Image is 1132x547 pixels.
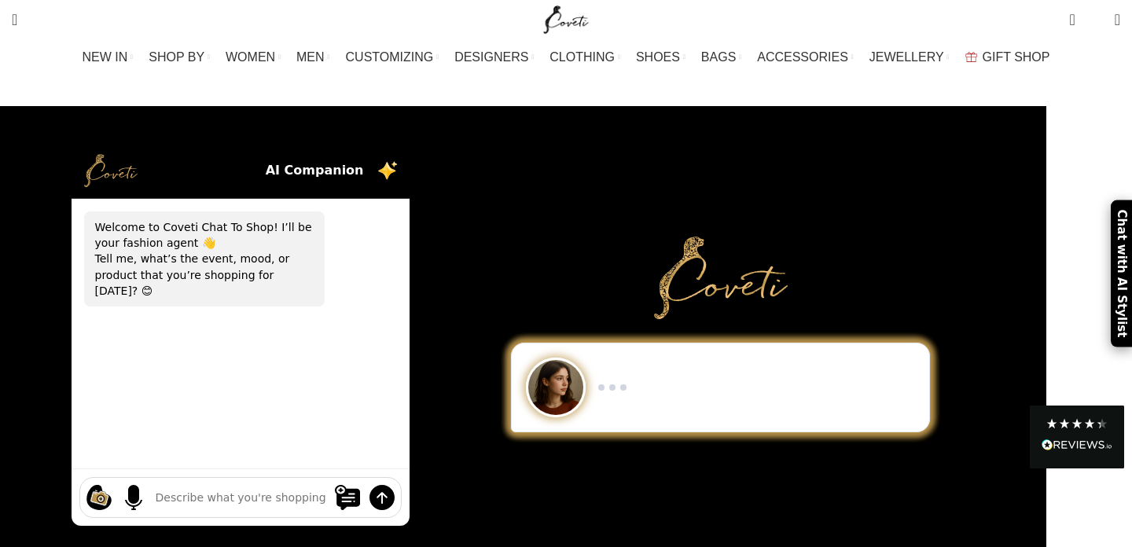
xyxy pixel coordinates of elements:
[757,50,848,64] span: ACCESSORIES
[1071,8,1082,20] span: 0
[549,42,620,73] a: CLOTHING
[226,50,275,64] span: WOMEN
[1042,439,1112,450] img: REVIEWS.io
[1030,406,1124,468] div: Read All Reviews
[983,50,1050,64] span: GIFT SHOP
[83,50,128,64] span: NEW IN
[454,42,534,73] a: DESIGNERS
[869,42,950,73] a: JEWELLERY
[701,42,741,73] a: BAGS
[1042,436,1112,457] div: Read All Reviews
[149,50,204,64] span: SHOP BY
[1061,4,1082,35] a: 0
[4,4,25,35] a: Search
[4,42,1128,73] div: Main navigation
[149,42,210,73] a: SHOP BY
[1087,4,1103,35] div: My Wishlist
[226,42,281,73] a: WOMEN
[454,50,528,64] span: DESIGNERS
[346,42,439,73] a: CUSTOMIZING
[965,42,1050,73] a: GIFT SHOP
[540,12,593,25] a: Site logo
[296,42,329,73] a: MEN
[965,52,977,62] img: GiftBag
[549,50,615,64] span: CLOTHING
[701,50,736,64] span: BAGS
[1090,16,1102,28] span: 0
[636,50,680,64] span: SHOES
[83,42,134,73] a: NEW IN
[869,50,944,64] span: JEWELLERY
[1046,417,1108,430] div: 4.28 Stars
[296,50,325,64] span: MEN
[654,237,788,318] img: Primary Gold
[636,42,685,73] a: SHOES
[346,50,434,64] span: CUSTOMIZING
[757,42,854,73] a: ACCESSORIES
[500,343,941,432] div: Chat to Shop demo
